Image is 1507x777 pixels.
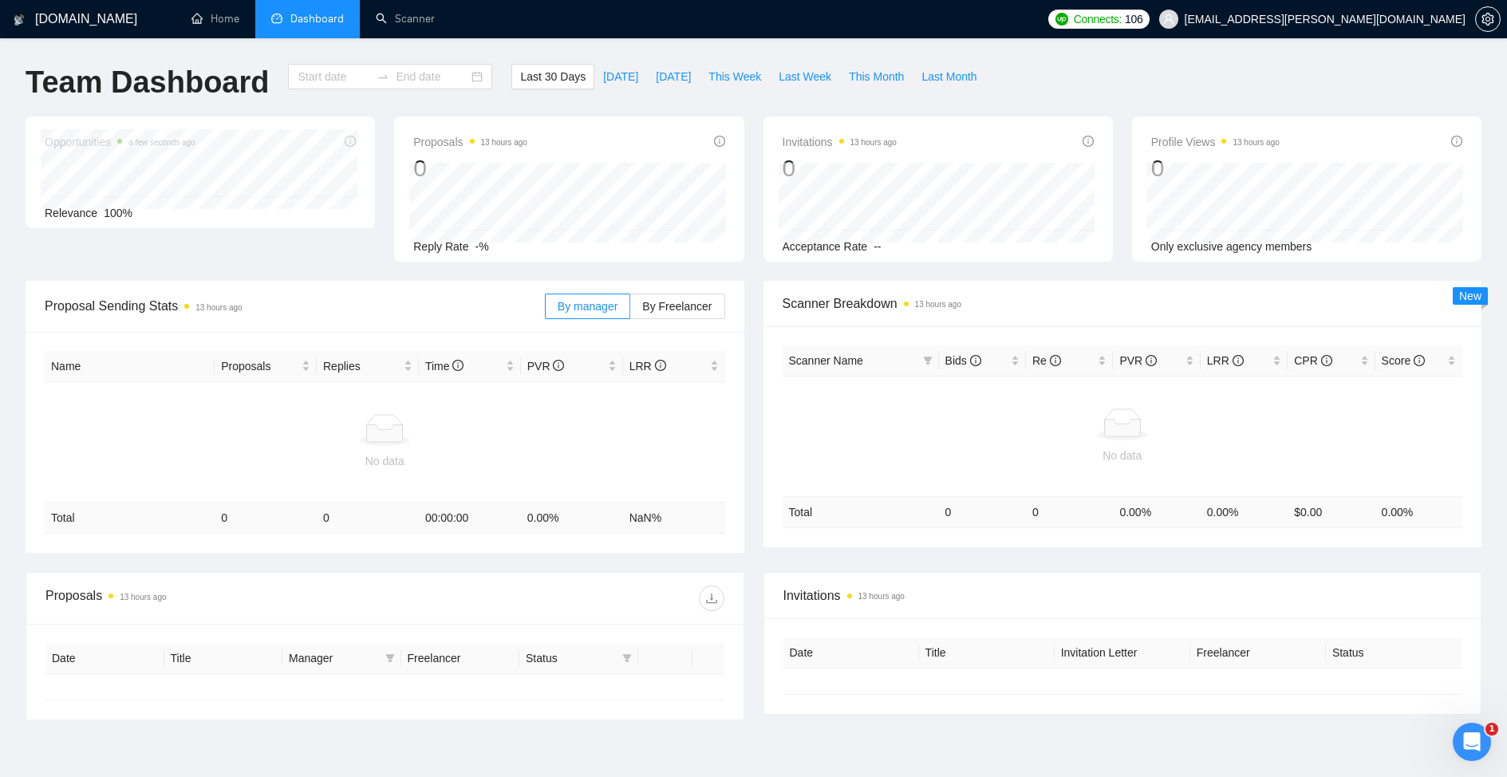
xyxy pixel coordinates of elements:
[1382,354,1425,367] span: Score
[558,300,617,313] span: By manager
[51,452,719,470] div: No data
[789,354,863,367] span: Scanner Name
[1151,132,1280,152] span: Profile Views
[783,240,868,253] span: Acceptance Rate
[120,593,166,601] time: 13 hours ago
[1151,153,1280,183] div: 0
[419,503,521,534] td: 00:00:00
[14,7,25,33] img: logo
[45,351,215,382] th: Name
[1207,354,1244,367] span: LRR
[1201,496,1288,527] td: 0.00 %
[1476,13,1500,26] span: setting
[45,296,545,316] span: Proposal Sending Stats
[527,360,565,373] span: PVR
[164,643,283,674] th: Title
[215,503,317,534] td: 0
[783,496,939,527] td: Total
[647,64,700,89] button: [DATE]
[714,136,725,147] span: info-circle
[1151,240,1312,253] span: Only exclusive agency members
[1233,138,1279,147] time: 13 hours ago
[1074,10,1122,28] span: Connects:
[642,300,712,313] span: By Freelancer
[413,240,468,253] span: Reply Rate
[629,360,666,373] span: LRR
[915,300,961,309] time: 13 hours ago
[26,64,269,101] h1: Team Dashboard
[475,240,489,253] span: -%
[1485,723,1498,736] span: 1
[45,503,215,534] td: Total
[45,207,97,219] span: Relevance
[700,64,770,89] button: This Week
[1321,355,1332,366] span: info-circle
[45,586,385,611] div: Proposals
[923,356,933,365] span: filter
[215,351,317,382] th: Proposals
[511,64,594,89] button: Last 30 Days
[382,646,398,670] span: filter
[396,68,468,85] input: End date
[1146,355,1157,366] span: info-circle
[945,354,981,367] span: Bids
[1414,355,1425,366] span: info-circle
[789,447,1457,464] div: No data
[920,349,936,373] span: filter
[1050,355,1061,366] span: info-circle
[603,68,638,85] span: [DATE]
[377,70,389,83] span: to
[377,70,389,83] span: swap-right
[970,355,981,366] span: info-circle
[317,351,419,382] th: Replies
[874,240,881,253] span: --
[699,586,724,611] button: download
[783,294,1463,314] span: Scanner Breakdown
[1055,637,1190,669] th: Invitation Letter
[1055,13,1068,26] img: upwork-logo.png
[623,503,725,534] td: NaN %
[413,153,527,183] div: 0
[850,138,897,147] time: 13 hours ago
[452,360,464,371] span: info-circle
[195,303,242,312] time: 13 hours ago
[858,592,905,601] time: 13 hours ago
[770,64,840,89] button: Last Week
[783,153,897,183] div: 0
[376,12,435,26] a: searchScanner
[1026,496,1113,527] td: 0
[655,360,666,371] span: info-circle
[913,64,985,89] button: Last Month
[840,64,913,89] button: This Month
[1163,14,1174,25] span: user
[282,643,401,674] th: Manager
[783,637,919,669] th: Date
[521,503,623,534] td: 0.00 %
[1288,496,1375,527] td: $ 0.00
[385,653,395,663] span: filter
[779,68,831,85] span: Last Week
[221,357,298,375] span: Proposals
[1294,354,1331,367] span: CPR
[1459,290,1481,302] span: New
[700,592,724,605] span: download
[783,586,1462,605] span: Invitations
[1475,6,1501,32] button: setting
[413,132,527,152] span: Proposals
[1125,10,1142,28] span: 106
[656,68,691,85] span: [DATE]
[323,357,400,375] span: Replies
[290,12,344,26] span: Dashboard
[783,132,897,152] span: Invitations
[425,360,464,373] span: Time
[919,637,1055,669] th: Title
[289,649,379,667] span: Manager
[191,12,239,26] a: homeHome
[849,68,904,85] span: This Month
[708,68,761,85] span: This Week
[1083,136,1094,147] span: info-circle
[298,68,370,85] input: Start date
[271,13,282,24] span: dashboard
[526,649,616,667] span: Status
[1326,637,1462,669] th: Status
